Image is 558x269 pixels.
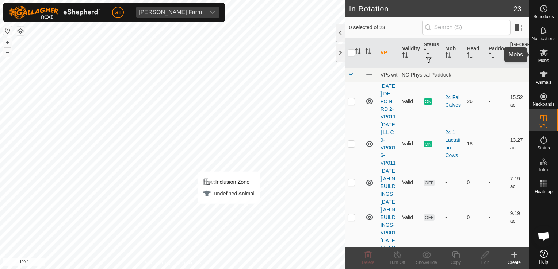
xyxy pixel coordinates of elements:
[529,247,558,267] a: Help
[533,225,555,247] div: Open chat
[180,260,201,266] a: Contact Us
[486,167,507,198] td: -
[114,9,121,16] span: GT
[539,168,548,172] span: Infra
[424,141,432,147] span: ON
[399,82,421,121] td: Valid
[539,124,547,128] span: VPs
[535,190,553,194] span: Heatmap
[422,20,511,35] input: Search (S)
[464,38,485,68] th: Head
[381,83,396,120] a: [DATE] DH FC N RD 2-VP011
[441,259,470,266] div: Copy
[486,198,507,237] td: -
[421,38,442,68] th: Status
[489,54,494,59] p-sorticon: Activate to sort
[442,38,464,68] th: Mob
[536,80,551,85] span: Animals
[533,15,554,19] span: Schedules
[500,259,529,266] div: Create
[537,146,550,150] span: Status
[349,24,422,31] span: 0 selected of 23
[412,259,441,266] div: Show/Hide
[383,259,412,266] div: Turn Off
[532,102,554,106] span: Neckbands
[507,121,529,167] td: 13.27 ac
[205,7,219,18] div: dropdown trigger
[399,167,421,198] td: Valid
[381,122,396,166] a: [DATE] LL C 9-VP0016-VP011
[9,6,100,19] img: Gallagher Logo
[538,58,549,63] span: Mobs
[445,54,451,59] p-sorticon: Activate to sort
[486,121,507,167] td: -
[464,198,485,237] td: 0
[355,50,361,55] p-sorticon: Activate to sort
[381,72,526,78] div: VPs with NO Physical Paddock
[470,259,500,266] div: Edit
[507,198,529,237] td: 9.19 ac
[513,3,521,14] span: 23
[349,4,513,13] h2: In Rotation
[16,27,25,35] button: Map Layers
[486,82,507,121] td: -
[510,57,516,63] p-sorticon: Activate to sort
[507,38,529,68] th: [GEOGRAPHIC_DATA] Area
[202,189,254,198] div: undefined Animal
[539,260,548,264] span: Help
[424,98,432,105] span: ON
[3,38,12,47] button: +
[3,26,12,35] button: Reset Map
[136,7,205,18] span: Thoren Farm
[532,36,555,41] span: Notifications
[507,82,529,121] td: 15.52 ac
[467,54,473,59] p-sorticon: Activate to sort
[445,129,461,159] div: 24 1 Lactation Cows
[445,214,461,221] div: -
[399,121,421,167] td: Valid
[424,50,429,55] p-sorticon: Activate to sort
[362,260,375,265] span: Delete
[486,38,507,68] th: Paddock
[424,180,435,186] span: OFF
[3,48,12,56] button: –
[399,198,421,237] td: Valid
[464,82,485,121] td: 26
[507,167,529,198] td: 7.19 ac
[402,54,408,59] p-sorticon: Activate to sort
[399,38,421,68] th: Validity
[381,168,395,197] a: [DATE] AH N BUILDINGS
[445,94,461,109] div: 24 Fall Calves
[144,260,171,266] a: Privacy Policy
[464,121,485,167] td: 18
[139,9,202,15] div: [PERSON_NAME] Farm
[381,199,396,235] a: [DATE] AH N BUILDINGS-VP001
[378,38,399,68] th: VP
[464,167,485,198] td: 0
[424,214,435,221] span: OFF
[365,50,371,55] p-sorticon: Activate to sort
[445,179,461,186] div: -
[202,178,254,186] div: Inclusion Zone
